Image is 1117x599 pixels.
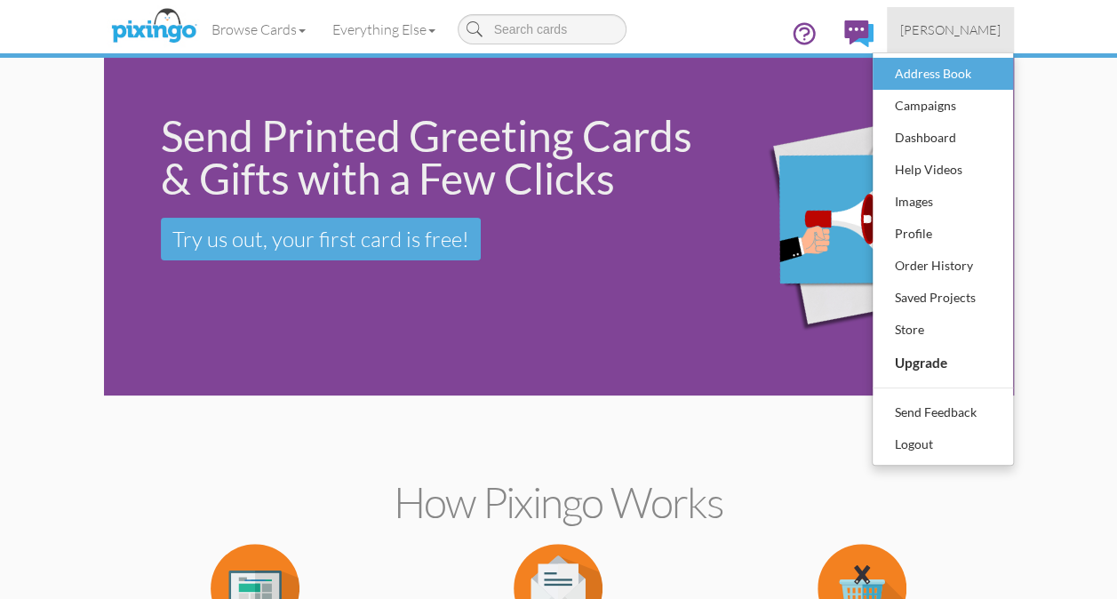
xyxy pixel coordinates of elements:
div: Campaigns [890,92,995,119]
a: Saved Projects [873,282,1013,314]
span: [PERSON_NAME] [900,22,1001,37]
img: pixingo logo [107,4,201,49]
a: Images [873,186,1013,218]
a: Try us out, your first card is free! [161,218,481,260]
img: comments.svg [844,20,874,47]
a: Store [873,314,1013,346]
a: Profile [873,218,1013,250]
a: Campaigns [873,90,1013,122]
div: Store [890,316,995,343]
div: Logout [890,431,995,458]
a: Send Feedback [873,396,1013,428]
a: Order History [873,250,1013,282]
div: Help Videos [890,156,995,183]
div: Images [890,188,995,215]
h2: How Pixingo works [135,479,983,526]
div: Upgrade [890,348,995,377]
a: Browse Cards [198,7,319,52]
a: Logout [873,428,1013,460]
a: Upgrade [873,346,1013,379]
a: Address Book [873,58,1013,90]
a: [PERSON_NAME] [887,7,1014,52]
div: Saved Projects [890,284,995,311]
img: eb544e90-0942-4412-bfe0-c610d3f4da7c.png [722,98,1008,356]
input: Search cards [458,14,626,44]
div: Address Book [890,60,995,87]
a: Everything Else [319,7,449,52]
div: Order History [890,252,995,279]
div: Send Feedback [890,399,995,426]
span: Try us out, your first card is free! [172,226,469,252]
div: Send Printed Greeting Cards & Gifts with a Few Clicks [161,115,697,200]
div: Dashboard [890,124,995,151]
a: Help Videos [873,154,1013,186]
a: Dashboard [873,122,1013,154]
div: Profile [890,220,995,247]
